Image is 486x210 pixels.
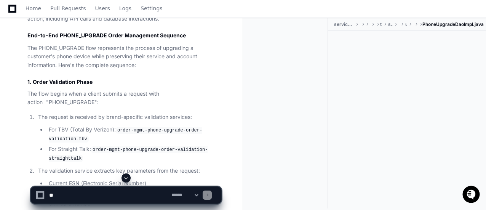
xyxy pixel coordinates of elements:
[54,80,92,86] a: Powered byPylon
[49,127,202,143] code: order-mgmt-phone-upgrade-order-validation-tbv
[50,6,86,11] span: Pull Requests
[119,6,131,11] span: Logs
[129,59,139,68] button: Start new chat
[26,64,99,71] div: We're offline, we'll be back soon
[399,21,399,27] span: phone
[8,30,139,43] div: Welcome
[8,8,23,23] img: PlayerZero
[334,21,353,27] span: serviceplan-phone-upgrade-tbv
[95,6,110,11] span: Users
[27,44,221,70] p: The PHONE_UPGRADE flow represents the process of upgrading a customer's phone device while preser...
[141,6,162,11] span: Settings
[46,125,221,143] li: For TBV (Total By Verizon):
[462,185,482,205] iframe: Open customer support
[49,146,208,162] code: order-mgmt-phone-upgrade-order-validation-straighttalk
[380,21,382,27] span: tracfone
[46,145,221,163] li: For Straight Talk:
[422,21,484,27] span: PhoneUpgradeDaoImpl.java
[76,80,92,86] span: Pylon
[26,57,125,64] div: Start new chat
[388,21,393,27] span: serviceplan
[8,57,21,71] img: 1736555170064-99ba0984-63c1-480f-8ee9-699278ef63ed
[27,90,221,107] p: The flow begins when a client submits a request with action="PHONE_UPGRADE":
[27,78,221,86] h3: 1. Order Validation Phase
[38,167,221,175] p: The validation service extracts key parameters from the request:
[405,21,407,27] span: upgrade
[38,113,221,122] p: The request is received by brand-specific validation services:
[27,32,221,39] h2: End-to-End PHONE_UPGRADE Order Management Sequence
[26,6,41,11] span: Home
